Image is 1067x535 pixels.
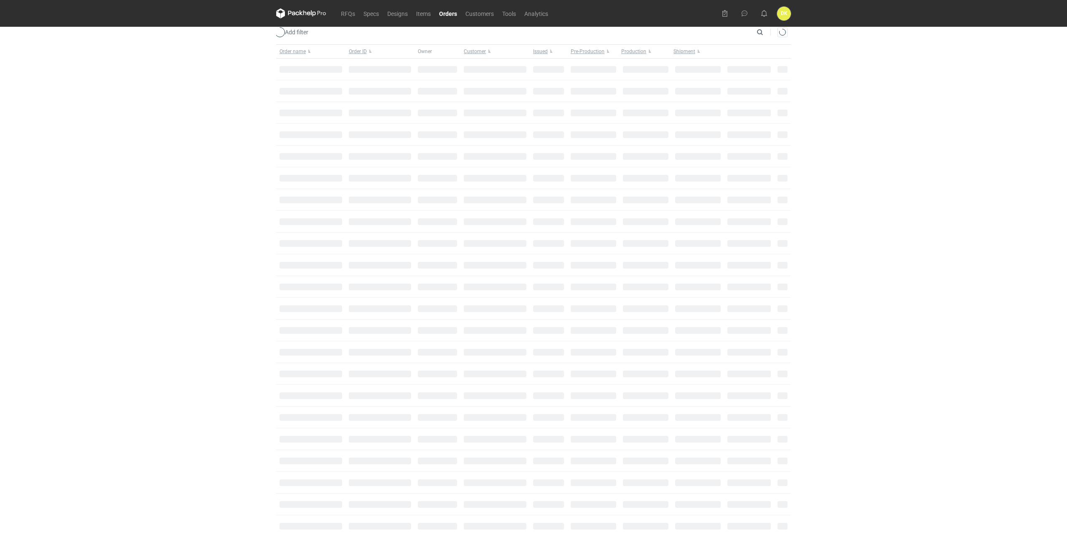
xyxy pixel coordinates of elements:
span: Customer [464,48,486,55]
input: Search [755,27,782,37]
button: Order ID [346,45,415,58]
button: DK [777,7,791,20]
a: Analytics [520,8,552,18]
svg: Packhelp Pro [276,8,326,18]
button: Issued [530,45,567,58]
button: Production [620,45,672,58]
button: Shipment [672,45,724,58]
span: Add filter [275,27,308,37]
a: Tools [498,8,520,18]
a: Orders [435,8,461,18]
div: Dominika Kaczyńska [777,7,791,20]
button: Customer [460,45,530,58]
span: Issued [533,48,548,55]
span: Pre-Production [571,48,605,55]
span: Production [621,48,646,55]
a: Customers [461,8,498,18]
span: Order ID [349,48,367,55]
span: Owner [418,48,432,55]
a: Specs [359,8,383,18]
span: Shipment [673,48,695,55]
button: Order name [276,45,346,58]
a: RFQs [337,8,359,18]
a: Designs [383,8,412,18]
button: Add filter [274,27,309,37]
span: Order name [279,48,306,55]
a: Items [412,8,435,18]
button: Pre-Production [567,45,620,58]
